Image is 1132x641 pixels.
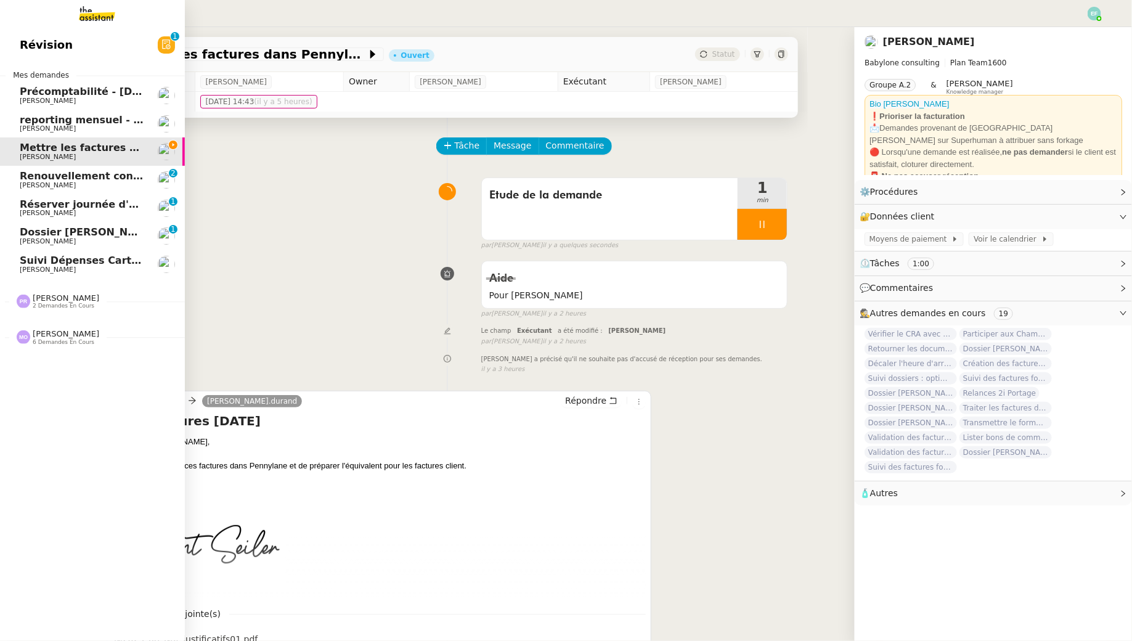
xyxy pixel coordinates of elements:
[860,283,939,293] span: 💬
[20,36,73,54] span: Révision
[420,76,481,88] span: [PERSON_NAME]
[1088,7,1101,20] img: svg
[959,417,1052,429] span: Transmettre le formulaire d'onboarding à [GEOGRAPHIC_DATA]
[561,394,622,407] button: Répondre
[869,146,1117,170] div: 🔴 Lorsqu'une demande est réalisée, si le client est satisfait, cloturer directement.
[517,327,552,334] span: Exécutant
[169,225,177,234] nz-badge-sup: 1
[865,417,957,429] span: Dossier [PERSON_NAME]-Renault
[401,52,430,59] div: Ouvert
[33,293,99,303] span: [PERSON_NAME]
[959,431,1052,444] span: Lister bons de commande manquants à [PERSON_NAME]
[494,139,531,153] span: Message
[542,337,586,347] span: il y a 2 heures
[20,255,320,266] span: Suivi Dépenses Cartes Salariées Qonto - 20 août 2025
[171,225,176,236] p: 1
[865,357,957,370] span: Décaler l'heure d'arrivée à 12h00
[20,266,76,274] span: [PERSON_NAME]
[481,240,492,251] span: par
[546,139,605,153] span: Commentaire
[865,387,957,399] span: Dossier [PERSON_NAME]
[959,387,1040,399] span: Relances 2i Portage
[539,137,612,155] button: Commentaire
[20,114,171,126] span: reporting mensuel - [DATE]
[112,48,367,60] span: Mettre les factures dans Pennylane
[974,233,1041,245] span: Voir le calendrier
[254,97,312,106] span: (il y a 5 heures)
[20,226,286,238] span: Dossier [PERSON_NAME] : mutuelle / ordinateur
[20,153,76,161] span: [PERSON_NAME]
[112,436,646,448] div: Bonjour [PERSON_NAME],
[908,258,934,270] nz-tag: 1:00
[20,142,218,153] span: Mettre les factures dans Pennylane
[33,329,99,338] span: [PERSON_NAME]
[930,79,936,95] span: &
[660,76,722,88] span: [PERSON_NAME]
[865,372,957,385] span: Suivi dossiers : optimisation Notion / [PERSON_NAME]
[158,171,175,189] img: users%2FfjlNmCTkLiVoA3HQjY3GA5JXGxb2%2Favatar%2Fstarofservice_97480retdsc0392.png
[20,125,76,133] span: [PERSON_NAME]
[947,79,1013,88] span: [PERSON_NAME]
[869,123,879,133] span: 📩
[869,171,981,181] strong: 📮 Ne pas accuser réception.
[20,198,166,210] span: Réserver journée d'équipe
[173,32,177,43] p: 1
[870,308,986,318] span: Autres demandes en cours
[870,488,898,498] span: Autres
[20,181,76,189] span: [PERSON_NAME]
[481,309,586,319] small: [PERSON_NAME]
[865,431,957,444] span: Validation des factures consultants - août 2025
[481,309,492,319] span: par
[860,210,940,224] span: 🔐
[738,181,787,195] span: 1
[158,256,175,273] img: users%2FfjlNmCTkLiVoA3HQjY3GA5JXGxb2%2Favatar%2Fstarofservice_97480retdsc0392.png
[486,137,539,155] button: Message
[959,402,1052,414] span: Traiter les factures d'[DATE]
[712,50,735,59] span: Statut
[870,187,918,197] span: Procédures
[959,328,1052,340] span: Participer aux Champions de la Croissance 2026
[959,372,1052,385] span: Suivi des factures fournisseurs en attente de paiement - [DATE]
[565,394,606,407] span: Répondre
[855,276,1132,300] div: 💬Commentaires
[20,237,76,245] span: [PERSON_NAME]
[865,343,957,355] span: Retourner les documents signés
[865,446,957,459] span: Validation des factures consultants - juillet 2025
[171,197,176,208] p: 1
[994,308,1013,320] nz-tag: 19
[860,308,1018,318] span: 🕵️
[738,195,787,206] span: min
[20,97,76,105] span: [PERSON_NAME]
[542,240,618,251] span: il y a quelques secondes
[481,327,511,334] span: Le champ
[33,339,94,346] span: 6 demandes en cours
[171,169,176,180] p: 2
[112,412,646,430] h4: Fwd: Factures [DATE]
[865,328,957,340] span: Vérifier le CRA avec [PERSON_NAME]
[608,327,666,334] span: [PERSON_NAME]
[481,354,762,365] span: [PERSON_NAME] a précisé qu'il ne souhaite pas d'accusé de réception pour ses demandes.
[205,76,267,88] span: [PERSON_NAME]
[865,35,878,49] img: users%2FSg6jQljroSUGpSfKFUOPmUmNaZ23%2Favatar%2FUntitled.png
[158,200,175,217] img: users%2FQNmrJKjvCnhZ9wRJPnUNc9lj8eE3%2Favatar%2F5ca36b56-0364-45de-a850-26ae83da85f1
[344,72,410,92] td: Owner
[6,69,76,81] span: Mes demandes
[855,481,1132,505] div: 🧴Autres
[158,115,175,133] img: users%2FQNmrJKjvCnhZ9wRJPnUNc9lj8eE3%2Favatar%2F5ca36b56-0364-45de-a850-26ae83da85f1
[205,96,312,108] span: [DATE] 14:43
[113,516,286,592] img: Florent Seiler
[489,186,731,205] span: Etude de la demande
[869,112,965,121] strong: ❗Prioriser la facturation
[171,32,179,41] nz-badge-sup: 1
[20,170,238,182] span: Renouvellement contrat Opale STOCCO
[869,99,949,108] a: Bio [PERSON_NAME]
[20,209,76,217] span: [PERSON_NAME]
[883,36,975,47] a: [PERSON_NAME]
[436,137,487,155] button: Tâche
[158,143,175,160] img: users%2FSg6jQljroSUGpSfKFUOPmUmNaZ23%2Favatar%2FUntitled.png
[17,295,30,308] img: svg
[865,79,916,91] nz-tag: Groupe A.2
[558,327,603,334] span: a été modifié :
[855,205,1132,229] div: 🔐Données client
[959,357,1052,370] span: Création des factures client - août 2025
